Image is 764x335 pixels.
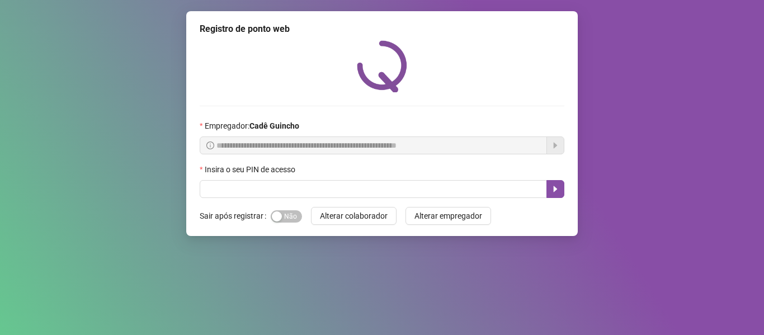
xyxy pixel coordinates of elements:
[357,40,407,92] img: QRPoint
[405,207,491,225] button: Alterar empregador
[249,121,299,130] strong: Cadê Guincho
[200,163,303,176] label: Insira o seu PIN de acesso
[200,22,564,36] div: Registro de ponto web
[414,210,482,222] span: Alterar empregador
[206,141,214,149] span: info-circle
[551,185,560,194] span: caret-right
[311,207,397,225] button: Alterar colaborador
[205,120,299,132] span: Empregador :
[200,207,271,225] label: Sair após registrar
[320,210,388,222] span: Alterar colaborador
